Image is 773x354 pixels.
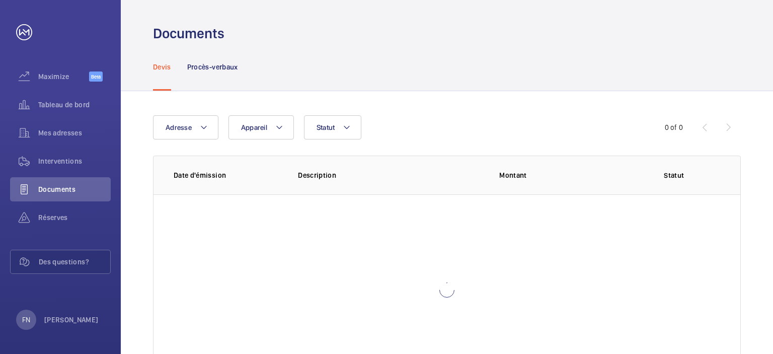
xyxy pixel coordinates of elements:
[241,123,267,131] span: Appareil
[153,115,218,139] button: Adresse
[153,62,171,72] p: Devis
[38,156,111,166] span: Interventions
[153,24,224,43] h1: Documents
[38,128,111,138] span: Mes adresses
[38,184,111,194] span: Documents
[38,213,111,223] span: Réserves
[38,100,111,110] span: Tableau de bord
[44,315,99,325] p: [PERSON_NAME]
[38,72,89,82] span: Maximize
[628,170,720,180] p: Statut
[39,257,110,267] span: Des questions?
[665,122,683,132] div: 0 of 0
[22,315,30,325] p: FN
[89,72,103,82] span: Beta
[187,62,238,72] p: Procès-verbaux
[174,170,282,180] p: Date d'émission
[298,170,483,180] p: Description
[166,123,192,131] span: Adresse
[317,123,335,131] span: Statut
[499,170,611,180] p: Montant
[228,115,294,139] button: Appareil
[304,115,362,139] button: Statut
